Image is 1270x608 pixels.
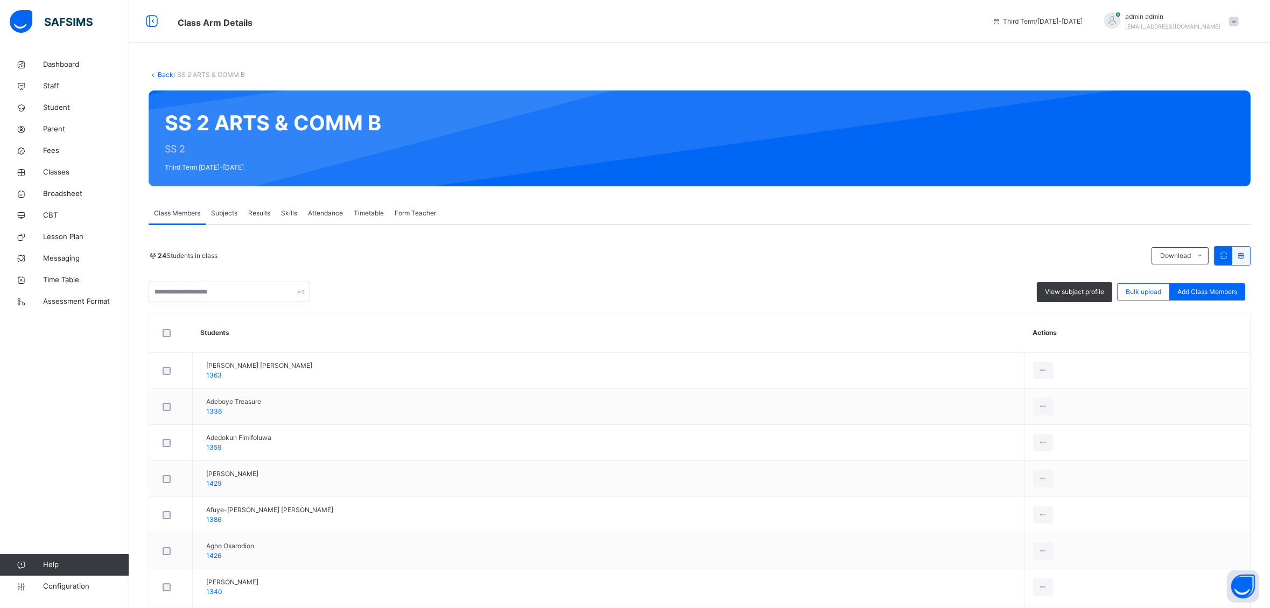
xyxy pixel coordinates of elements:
[206,371,222,379] span: 1363
[43,145,129,156] span: Fees
[43,102,129,113] span: Student
[43,124,129,135] span: Parent
[206,588,222,596] span: 1340
[1025,313,1250,353] th: Actions
[43,581,129,592] span: Configuration
[206,469,258,479] span: [PERSON_NAME]
[354,208,384,218] span: Timetable
[206,479,221,487] span: 1429
[1177,287,1237,297] span: Add Class Members
[206,541,254,551] span: Agho Osarodion
[158,251,217,261] span: Students in class
[43,232,129,242] span: Lesson Plan
[1126,23,1221,30] span: [EMAIL_ADDRESS][DOMAIN_NAME]
[43,167,129,178] span: Classes
[43,253,129,264] span: Messaging
[158,251,166,260] b: 24
[158,71,173,79] a: Back
[206,407,222,415] span: 1336
[173,71,245,79] span: / SS 2 ARTS & COMM B
[206,577,258,587] span: [PERSON_NAME]
[1126,287,1161,297] span: Bulk upload
[308,208,343,218] span: Attendance
[1160,251,1191,261] span: Download
[206,433,271,443] span: Adedokun Fimifoluwa
[206,515,221,523] span: 1386
[206,505,333,515] span: Afuye-[PERSON_NAME] [PERSON_NAME]
[1093,12,1244,31] div: adminadmin
[206,397,261,407] span: Adeboye Treasure
[1126,12,1221,22] span: admin admin
[10,10,93,33] img: safsims
[43,560,129,570] span: Help
[193,313,1025,353] th: Students
[206,443,221,451] span: 1359
[43,210,129,221] span: CBT
[395,208,436,218] span: Form Teacher
[43,275,129,285] span: Time Table
[281,208,297,218] span: Skills
[178,17,252,28] span: Class Arm Details
[1227,570,1259,603] button: Open asap
[43,81,129,92] span: Staff
[206,361,312,371] span: [PERSON_NAME] [PERSON_NAME]
[154,208,200,218] span: Class Members
[43,296,129,307] span: Assessment Format
[1045,287,1104,297] span: View subject profile
[248,208,270,218] span: Results
[206,551,221,560] span: 1426
[43,59,129,70] span: Dashboard
[992,17,1083,26] span: session/term information
[43,188,129,199] span: Broadsheet
[211,208,237,218] span: Subjects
